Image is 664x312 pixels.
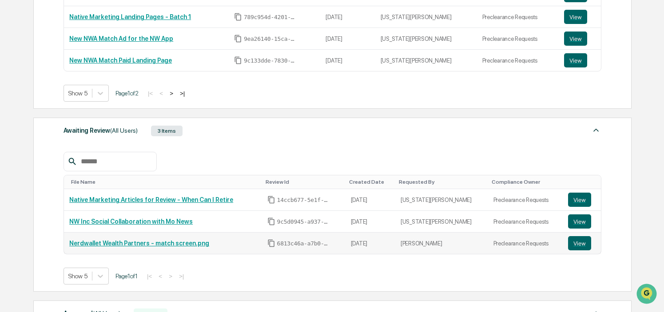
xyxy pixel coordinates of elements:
[88,150,107,157] span: Pylon
[144,273,155,280] button: |<
[346,233,395,254] td: [DATE]
[395,233,488,254] td: [PERSON_NAME]
[320,28,375,50] td: [DATE]
[320,50,375,71] td: [DATE]
[266,179,342,185] div: Toggle SortBy
[488,189,563,211] td: Preclearance Requests
[69,196,233,203] a: Native Marketing Articles for Review - When Can I Retire
[375,50,477,71] td: [US_STATE][PERSON_NAME]
[64,113,72,120] div: 🗄️
[73,112,110,121] span: Attestations
[69,218,193,225] a: NW Inc Social Collaboration with Mo News
[591,125,601,135] img: caret
[568,236,591,250] button: View
[176,273,187,280] button: >|
[69,35,173,42] a: New NWA Match Ad for the NW App
[395,211,488,233] td: [US_STATE][PERSON_NAME]
[69,13,191,20] a: Native Marketing Landing Pages - Batch 1
[346,211,395,233] td: [DATE]
[267,239,275,247] span: Copy Id
[395,189,488,211] td: [US_STATE][PERSON_NAME]
[636,283,660,307] iframe: Open customer support
[151,71,162,81] button: Start new chat
[9,68,25,84] img: 1746055101610-c473b297-6a78-478c-a979-82029cc54cd1
[564,10,596,24] a: View
[492,179,559,185] div: Toggle SortBy
[346,189,395,211] td: [DATE]
[64,125,138,136] div: Awaiting Review
[277,240,330,247] span: 6813c46a-a7b0-43a5-9065-a33ea90f7d6e
[18,129,56,138] span: Data Lookup
[488,211,563,233] td: Preclearance Requests
[234,35,242,43] span: Copy Id
[157,90,166,97] button: <
[5,125,60,141] a: 🔎Data Lookup
[18,112,57,121] span: Preclearance
[61,108,114,124] a: 🗄️Attestations
[167,90,176,97] button: >
[277,197,330,204] span: 14ccb677-5e1f-45b0-bfab-58f173d49acd
[69,240,209,247] a: Nerdwallet Wealth Partners - match screen.png
[9,113,16,120] div: 🖐️
[477,28,559,50] td: Preclearance Requests
[375,28,477,50] td: [US_STATE][PERSON_NAME]
[375,6,477,28] td: [US_STATE][PERSON_NAME]
[564,32,587,46] button: View
[244,57,297,64] span: 9c133dde-7830-4c70-bc16-5f2ecad9ffc0
[568,193,596,207] a: View
[30,77,112,84] div: We're available if you need us!
[9,19,162,33] p: How can we help?
[177,90,187,97] button: >|
[477,6,559,28] td: Preclearance Requests
[115,90,139,97] span: Page 1 of 2
[244,36,297,43] span: 9ea26140-15ca-4d3f-a58a-164e74670ca8
[488,233,563,254] td: Preclearance Requests
[277,218,330,225] span: 9c5d0945-a937-4f01-a0b2-ff5b9a8710da
[69,57,172,64] a: New NWA Match Paid Landing Page
[564,10,587,24] button: View
[349,179,392,185] div: Toggle SortBy
[71,179,258,185] div: Toggle SortBy
[9,130,16,137] div: 🔎
[568,214,596,229] a: View
[156,273,165,280] button: <
[166,273,175,280] button: >
[5,108,61,124] a: 🖐️Preclearance
[115,273,138,280] span: Page 1 of 1
[570,179,597,185] div: Toggle SortBy
[320,6,375,28] td: [DATE]
[399,179,485,185] div: Toggle SortBy
[145,90,155,97] button: |<
[267,217,275,225] span: Copy Id
[568,236,596,250] a: View
[564,32,596,46] a: View
[234,56,242,64] span: Copy Id
[63,150,107,157] a: Powered byPylon
[568,193,591,207] button: View
[151,126,183,136] div: 3 Items
[477,50,559,71] td: Preclearance Requests
[110,127,138,134] span: (All Users)
[568,214,591,229] button: View
[564,53,596,67] a: View
[244,14,297,21] span: 789c954d-4201-4a98-a409-5f3c2b22b70d
[564,53,587,67] button: View
[30,68,146,77] div: Start new chat
[23,40,147,50] input: Clear
[234,13,242,21] span: Copy Id
[267,196,275,204] span: Copy Id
